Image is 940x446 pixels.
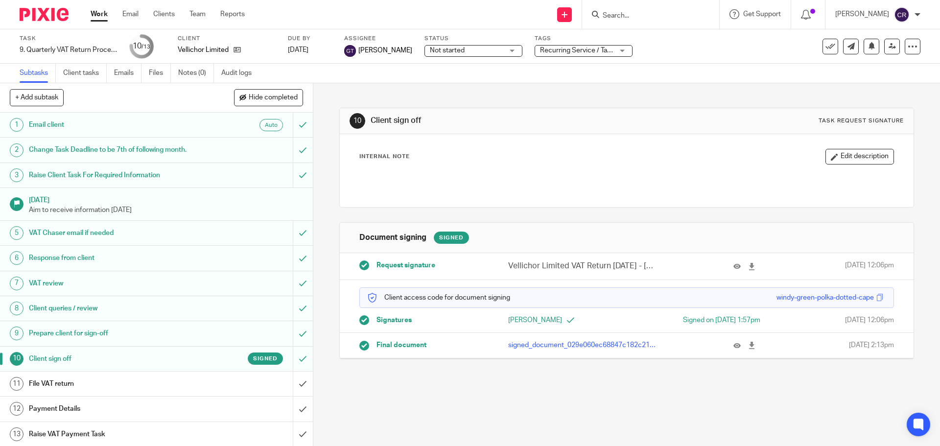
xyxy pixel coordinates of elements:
h1: Raise VAT Payment Task [29,427,198,442]
button: Hide completed [234,89,303,106]
h1: Response from client [29,251,198,265]
button: + Add subtask [10,89,64,106]
a: Email [122,9,139,19]
span: Hide completed [249,94,298,102]
a: Notes (0) [178,64,214,83]
div: 2 [10,143,23,157]
div: Signed on [DATE] 1:57pm [642,315,760,325]
a: Work [91,9,108,19]
h1: Email client [29,117,198,132]
div: 5 [10,226,23,240]
a: Files [149,64,171,83]
p: Vellichor Limited VAT Return [DATE] - [DATE].pdf [508,260,656,272]
img: svg%3E [344,45,356,57]
div: 13 [10,427,23,441]
span: Signatures [376,315,412,325]
span: [DATE] 12:06pm [845,260,894,272]
span: [DATE] 2:13pm [849,340,894,350]
label: Due by [288,35,332,43]
label: Tags [535,35,633,43]
p: [PERSON_NAME] [508,315,627,325]
div: 7 [10,277,23,290]
span: Not started [430,47,465,54]
span: Final document [376,340,426,350]
div: 3 [10,168,23,182]
p: signed_document_029e060ec68847c182c216f5e01daacd.pdf [508,340,656,350]
h1: Payment Details [29,401,198,416]
label: Task [20,35,117,43]
a: Subtasks [20,64,56,83]
span: Request signature [376,260,435,270]
p: Vellichor Limited [178,45,229,55]
h1: Client queries / review [29,301,198,316]
h1: Prepare client for sign-off [29,326,198,341]
div: Signed [434,232,469,244]
img: Pixie [20,8,69,21]
a: Clients [153,9,175,19]
h1: Client sign off [29,352,198,366]
h1: Client sign off [371,116,648,126]
div: 1 [10,118,23,132]
div: 10 [133,41,150,52]
span: [DATE] 12:06pm [845,315,894,325]
h1: VAT Chaser email if needed [29,226,198,240]
div: 8 [10,302,23,315]
a: Audit logs [221,64,259,83]
p: Client access code for document signing [367,293,510,303]
span: [DATE] [288,47,308,53]
div: 10 [350,113,365,129]
div: 12 [10,402,23,416]
div: 11 [10,377,23,391]
div: 9. Quarterly VAT Return Process [20,45,117,55]
span: Signed [253,354,278,363]
label: Status [424,35,522,43]
span: Get Support [743,11,781,18]
img: svg%3E [894,7,910,23]
h1: Change Task Deadline to be 7th of following month. [29,142,198,157]
div: Task request signature [819,117,904,125]
p: Aim to receive information [DATE] [29,205,303,215]
div: 10 [10,352,23,366]
h1: [DATE] [29,193,303,205]
button: Edit description [825,149,894,164]
div: 9 [10,327,23,340]
a: Team [189,9,206,19]
div: Auto [259,119,283,131]
small: /13 [141,44,150,49]
a: Emails [114,64,141,83]
label: Client [178,35,276,43]
p: [PERSON_NAME] [835,9,889,19]
h1: Document signing [359,233,426,243]
span: Recurring Service / Task + 2 [540,47,625,54]
h1: Raise Client Task For Required Information [29,168,198,183]
div: 6 [10,251,23,265]
span: [PERSON_NAME] [358,46,412,55]
a: Client tasks [63,64,107,83]
input: Search [602,12,690,21]
label: Assignee [344,35,412,43]
p: Internal Note [359,153,410,161]
div: windy-green-polka-dotted-cape [776,293,874,303]
a: Reports [220,9,245,19]
h1: File VAT return [29,376,198,391]
h1: VAT review [29,276,198,291]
